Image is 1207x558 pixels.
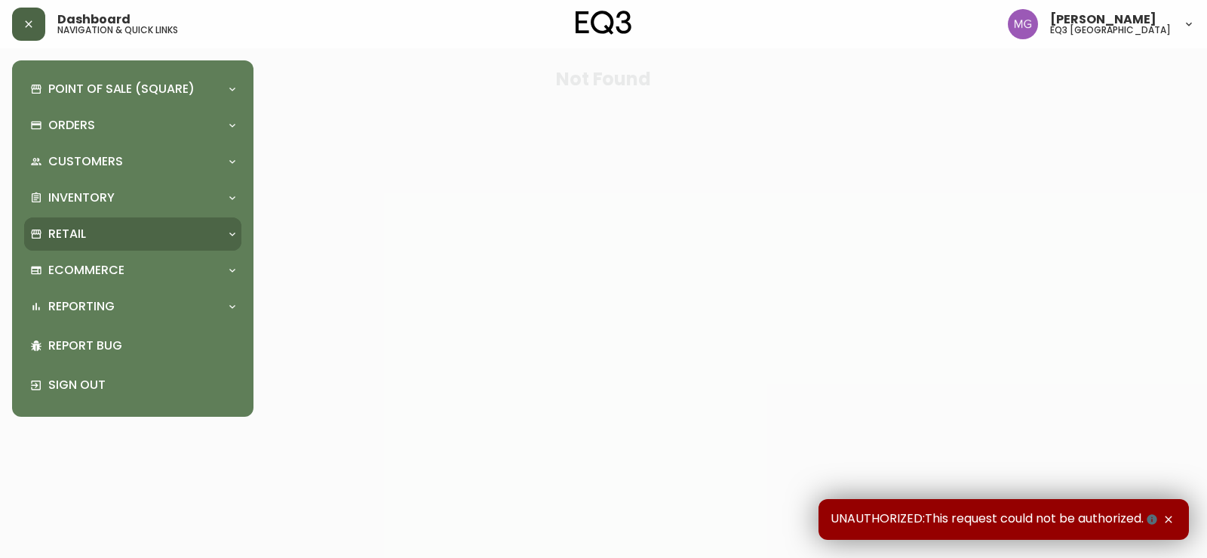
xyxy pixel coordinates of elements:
p: Point of Sale (Square) [48,81,195,97]
p: Reporting [48,298,115,315]
img: de8837be2a95cd31bb7c9ae23fe16153 [1008,9,1038,39]
p: Customers [48,153,123,170]
div: Point of Sale (Square) [24,72,241,106]
p: Retail [48,226,86,242]
div: Customers [24,145,241,178]
p: Report Bug [48,338,235,354]
p: Sign Out [48,377,235,393]
div: Reporting [24,290,241,323]
div: Report Bug [24,326,241,365]
p: Ecommerce [48,262,124,279]
p: Orders [48,117,95,134]
div: Orders [24,109,241,142]
span: [PERSON_NAME] [1050,14,1156,26]
div: Inventory [24,181,241,214]
span: UNAUTHORIZED:This request could not be authorized. [831,511,1160,528]
img: logo [576,11,631,35]
h5: eq3 [GEOGRAPHIC_DATA] [1050,26,1171,35]
h5: navigation & quick links [57,26,178,35]
div: Retail [24,217,241,251]
p: Inventory [48,190,115,206]
span: Dashboard [57,14,131,26]
div: Ecommerce [24,254,241,287]
div: Sign Out [24,365,241,405]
